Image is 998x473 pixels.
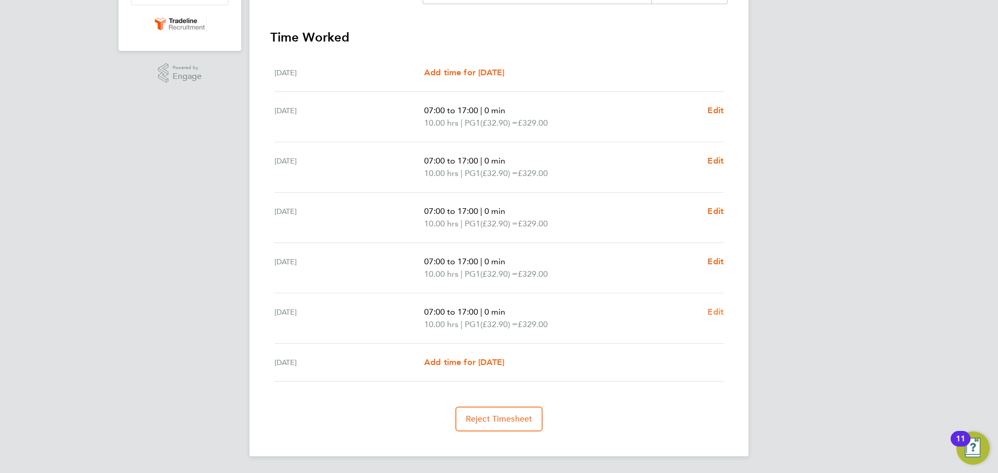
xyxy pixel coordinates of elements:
span: | [480,256,482,266]
span: 10.00 hrs [424,269,458,279]
span: 10.00 hrs [424,168,458,178]
span: Edit [707,307,724,317]
span: | [480,307,482,317]
span: | [480,105,482,115]
span: 07:00 to 17:00 [424,105,478,115]
span: PG1 [465,318,480,331]
a: Edit [707,205,724,218]
span: PG1 [465,117,480,129]
span: £329.00 [518,168,548,178]
span: £329.00 [518,219,548,228]
span: 07:00 to 17:00 [424,256,478,266]
a: Go to home page [131,16,229,32]
a: Powered byEngage [158,63,202,83]
span: | [461,319,463,329]
span: £329.00 [518,319,548,329]
span: (£32.90) = [480,319,518,329]
span: 10.00 hrs [424,219,458,228]
span: 10.00 hrs [424,118,458,128]
span: 0 min [484,256,505,266]
span: 0 min [484,206,505,216]
a: Edit [707,255,724,268]
span: | [480,206,482,216]
span: Add time for [DATE] [424,67,504,77]
div: [DATE] [274,66,424,79]
span: PG1 [465,218,480,230]
a: Edit [707,155,724,167]
button: Reject Timesheet [455,407,543,431]
span: (£32.90) = [480,118,518,128]
span: | [461,219,463,228]
span: (£32.90) = [480,219,518,228]
span: | [461,118,463,128]
span: 0 min [484,156,505,166]
span: Add time for [DATE] [424,357,504,367]
a: Add time for [DATE] [424,356,504,369]
span: 0 min [484,307,505,317]
img: tradelinerecruitment-logo-retina.png [153,16,207,32]
div: 11 [956,439,965,452]
span: Engage [173,72,202,81]
span: Powered by [173,63,202,72]
div: [DATE] [274,205,424,230]
div: [DATE] [274,306,424,331]
span: Reject Timesheet [466,414,533,424]
span: £329.00 [518,118,548,128]
span: 07:00 to 17:00 [424,307,478,317]
span: Edit [707,156,724,166]
span: Edit [707,256,724,266]
span: | [461,269,463,279]
span: Edit [707,105,724,115]
span: 10.00 hrs [424,319,458,329]
span: | [461,168,463,178]
a: Add time for [DATE] [424,66,504,79]
span: Edit [707,206,724,216]
div: [DATE] [274,155,424,180]
a: Edit [707,306,724,318]
span: PG1 [465,167,480,180]
span: £329.00 [518,269,548,279]
button: Open Resource Center, 11 new notifications [956,431,990,465]
span: | [480,156,482,166]
span: 0 min [484,105,505,115]
a: Edit [707,104,724,117]
span: 07:00 to 17:00 [424,156,478,166]
span: 07:00 to 17:00 [424,206,478,216]
div: [DATE] [274,255,424,280]
span: (£32.90) = [480,168,518,178]
span: (£32.90) = [480,269,518,279]
span: PG1 [465,268,480,280]
div: [DATE] [274,356,424,369]
h3: Time Worked [270,29,728,46]
div: [DATE] [274,104,424,129]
